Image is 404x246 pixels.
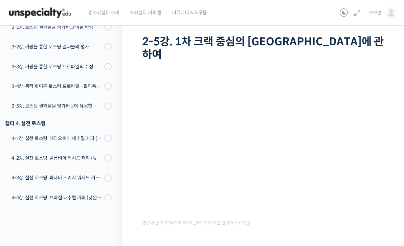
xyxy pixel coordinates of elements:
a: 홈 [2,190,45,207]
a: 대화 [45,190,87,207]
div: 3-1강. 로스팅 결과물을 평가하고 이를 바탕으로 프로파일을 설계하는 방법 [12,23,102,31]
span: 구구콘 [369,10,382,16]
span: 설정 [105,200,113,205]
div: 3-4강. 목적에 따른 로스팅 프로파일 - 필터용, 에스프레소용 [12,83,102,90]
div: 3-5강. 로스팅 결과물을 평가하는데 유용한 팁들 - 연수를 활용한 커핑, 커핑용 분쇄도 찾기, 로스트 레벨에 따른 QC 등 [12,102,102,110]
div: 3-3강. 커핑을 통한 로스팅 프로파일의 수정 [12,63,102,70]
div: 4-2강. 실전 로스팅: 콜롬비아 워시드 커피 (높은 밀도와 수분율 때문에 1차 크랙에서 많은 수분을 방출하는 경우) [12,154,102,162]
div: 챕터 4. 실전 로스팅 [5,119,112,128]
div: 4-1강. 실전 로스팅: 에티오피아 내추럴 커피 (당분이 많이 포함되어 있고 색이 고르지 않은 경우) [12,135,102,142]
span: 대화 [62,200,70,206]
div: 4-3강. 실전 로스팅: 파나마 게이샤 워시드 커피 (플레이버 프로파일이 로스팅하기 까다로운 경우) [12,174,102,181]
span: 홈 [21,200,25,205]
h1: 2-5강. 1차 크랙 중심의 [GEOGRAPHIC_DATA]에 관하여 [142,35,387,61]
div: 3-2강. 커핑을 통한 로스팅 결과물의 평가 [12,43,102,50]
span: 영상이 끊기[DEMOGRAPHIC_DATA] 여기를 클릭해주세요 [142,220,250,226]
div: 4-4강. 실전 로스팅: 브라질 내추럴 커피 (낮은 고도에서 재배되어 당분과 밀도가 낮은 경우) [12,194,102,201]
a: 설정 [87,190,130,207]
